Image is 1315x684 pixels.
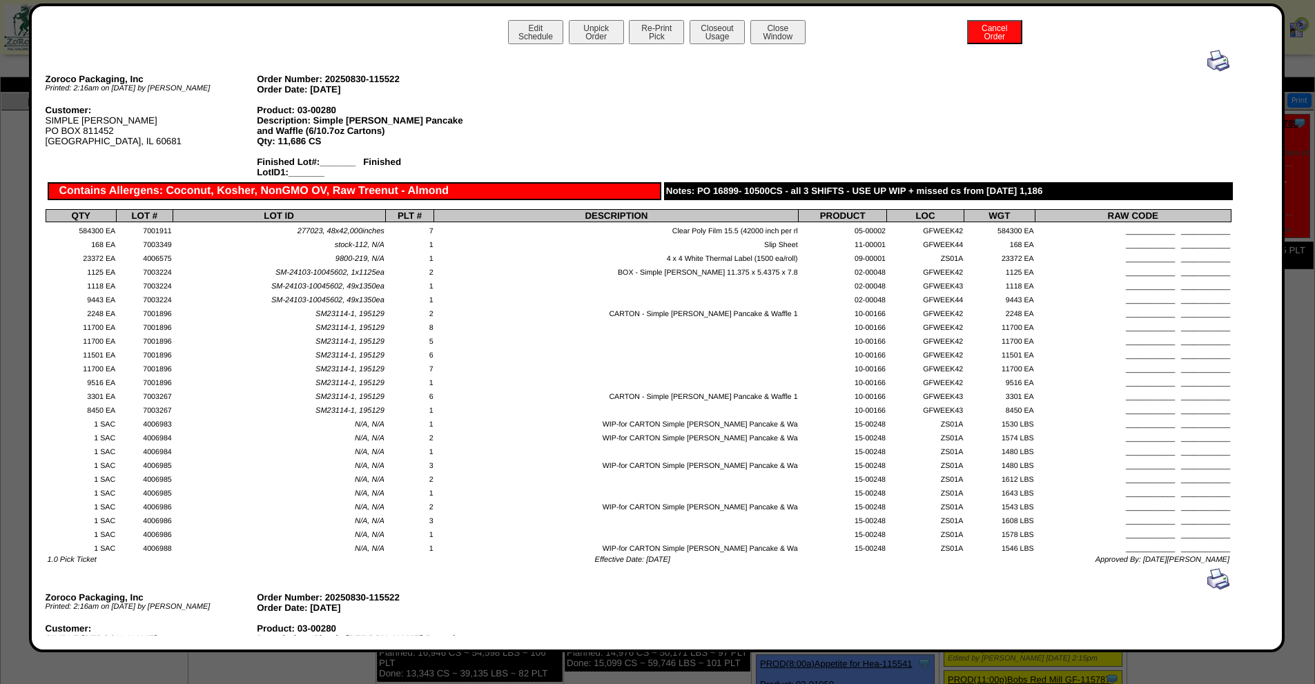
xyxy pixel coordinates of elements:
td: ZS01A [886,540,964,554]
td: 2 [385,264,434,277]
span: SM23114-1, 195129 [315,379,384,387]
td: 1530 LBS [964,416,1035,429]
td: 1125 EA [46,264,116,277]
td: BOX - Simple [PERSON_NAME] 11.375 x 5.4375 x 7.8 [434,264,799,277]
span: 1.0 Pick Ticket [48,556,97,564]
td: 2 [385,429,434,443]
td: 15-00248 [799,443,886,457]
td: 9516 EA [46,374,116,388]
td: 10-00166 [799,305,886,319]
td: 15-00248 [799,485,886,498]
td: 7003349 [116,236,173,250]
td: 1 SAC [46,457,116,471]
div: Customer: [46,623,257,634]
td: GFWEEK42 [886,222,964,236]
td: 10-00166 [799,333,886,346]
td: GFWEEK42 [886,346,964,360]
div: Description: Simple [PERSON_NAME] Pancake and Waffle (6/10.7oz Cartons) [257,115,469,136]
td: GFWEEK44 [886,236,964,250]
td: 7001896 [116,319,173,333]
td: 9516 EA [964,374,1035,388]
td: 7 [385,360,434,374]
span: N/A, N/A [355,517,384,525]
span: Effective Date: [DATE] [595,556,670,564]
td: 02-00048 [799,277,886,291]
span: SM23114-1, 195129 [315,365,384,373]
td: 7003224 [116,264,173,277]
td: 15-00248 [799,471,886,485]
td: 7003267 [116,402,173,416]
td: 11501 EA [964,346,1035,360]
td: 1 SAC [46,429,116,443]
td: ____________ ____________ [1035,540,1231,554]
td: 09-00001 [799,250,886,264]
td: 2 [385,498,434,512]
span: SM23114-1, 195129 [315,407,384,415]
td: 6 [385,346,434,360]
span: N/A, N/A [355,420,384,429]
td: 1 [385,540,434,554]
td: ____________ ____________ [1035,471,1231,485]
td: 2 [385,471,434,485]
td: ____________ ____________ [1035,388,1231,402]
td: 7003224 [116,291,173,305]
td: 4006986 [116,498,173,512]
span: N/A, N/A [355,462,384,470]
td: 05-00002 [799,222,886,236]
td: ____________ ____________ [1035,416,1231,429]
td: 4006986 [116,526,173,540]
span: SM23114-1, 195129 [315,351,384,360]
div: Finished Lot#:_______ Finished LotID1:_______ [257,157,469,177]
span: Approved By: [DATE][PERSON_NAME] [1095,556,1229,564]
td: ____________ ____________ [1035,526,1231,540]
td: 1480 LBS [964,443,1035,457]
td: 1 SAC [46,526,116,540]
div: Zoroco Packaging, Inc [46,74,257,84]
td: Slip Sheet [434,236,799,250]
td: 23372 EA [46,250,116,264]
td: 4006984 [116,429,173,443]
span: N/A, N/A [355,503,384,511]
td: ____________ ____________ [1035,236,1231,250]
td: ____________ ____________ [1035,485,1231,498]
span: SM23114-1, 195129 [315,393,384,401]
div: Customer: [46,105,257,115]
div: SIMPLE [PERSON_NAME] PO BOX 811452 [GEOGRAPHIC_DATA], IL 60681 [46,105,257,146]
td: 15-00248 [799,526,886,540]
div: Contains Allergens: Coconut, Kosher, NonGMO OV, Raw Treenut - Almond [48,182,662,200]
td: 9443 EA [964,291,1035,305]
td: 1 [385,250,434,264]
th: DESCRIPTION [434,210,799,222]
td: ZS01A [886,512,964,526]
td: 7003267 [116,388,173,402]
td: 4006986 [116,512,173,526]
td: 5 [385,333,434,346]
th: LOT # [116,210,173,222]
td: 168 EA [964,236,1035,250]
td: 4006985 [116,485,173,498]
td: GFWEEK43 [886,402,964,416]
span: SM23114-1, 195129 [315,338,384,346]
td: 15-00248 [799,498,886,512]
td: 7001896 [116,333,173,346]
td: ____________ ____________ [1035,250,1231,264]
img: print.gif [1207,50,1229,72]
td: 1 [385,374,434,388]
div: Printed: 2:16am on [DATE] by [PERSON_NAME] [46,603,257,611]
td: 11700 EA [46,319,116,333]
td: 584300 EA [46,222,116,236]
td: 11-00001 [799,236,886,250]
td: ZS01A [886,443,964,457]
th: PLT # [385,210,434,222]
td: WIP-for CARTON Simple [PERSON_NAME] Pancake & Wa [434,416,799,429]
div: Notes: PO 16899- 10500CS - all 3 SHIFTS - USE UP WIP + missed cs from [DATE] 1,186 [664,182,1233,200]
td: 7001911 [116,222,173,236]
td: 7001896 [116,360,173,374]
button: CancelOrder [967,20,1022,44]
td: 1 SAC [46,443,116,457]
span: N/A, N/A [355,434,384,442]
td: ____________ ____________ [1035,457,1231,471]
td: 10-00166 [799,319,886,333]
button: UnpickOrder [569,20,624,44]
span: 9800-219, N/A [335,255,384,263]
